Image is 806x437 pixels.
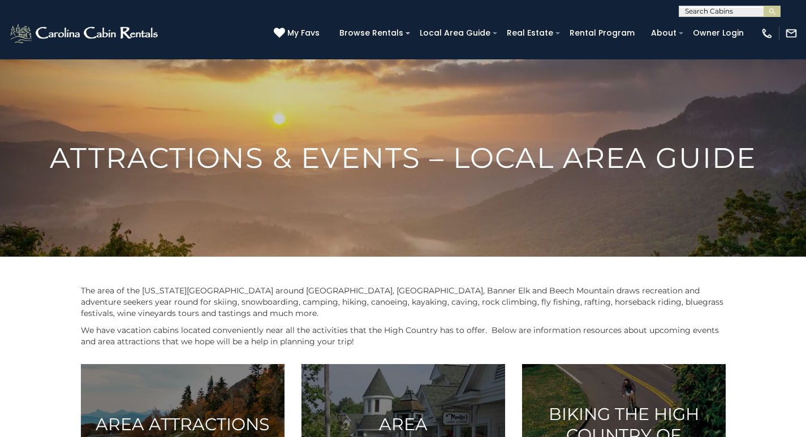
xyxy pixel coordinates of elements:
p: The area of the [US_STATE][GEOGRAPHIC_DATA] around [GEOGRAPHIC_DATA], [GEOGRAPHIC_DATA], Banner E... [81,285,726,319]
a: Real Estate [501,24,559,42]
a: Rental Program [564,24,640,42]
a: My Favs [274,27,322,40]
span: My Favs [287,27,320,39]
img: phone-regular-white.png [761,27,773,40]
a: Local Area Guide [414,24,496,42]
img: mail-regular-white.png [785,27,798,40]
p: We have vacation cabins located conveniently near all the activities that the High Country has to... [81,324,726,347]
img: White-1-2.png [8,22,161,45]
a: Browse Rentals [334,24,409,42]
a: Owner Login [687,24,749,42]
a: About [645,24,682,42]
